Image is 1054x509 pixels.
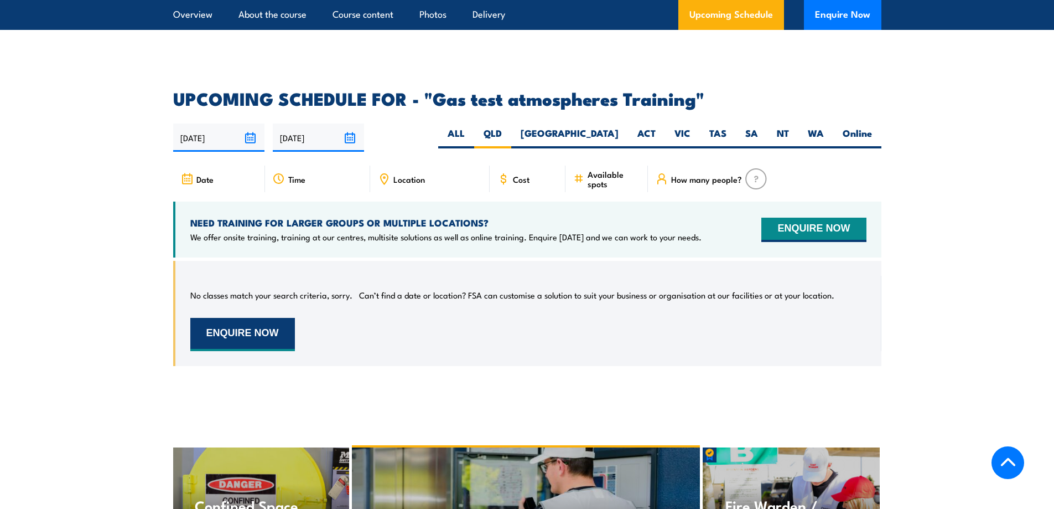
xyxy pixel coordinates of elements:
label: WA [798,127,833,148]
label: NT [767,127,798,148]
label: SA [736,127,767,148]
p: No classes match your search criteria, sorry. [190,290,352,301]
button: ENQUIRE NOW [190,318,295,351]
p: We offer onsite training, training at our centres, multisite solutions as well as online training... [190,232,702,243]
h4: NEED TRAINING FOR LARGER GROUPS OR MULTIPLE LOCATIONS? [190,217,702,229]
label: QLD [474,127,511,148]
label: TAS [700,127,736,148]
span: Available spots [588,169,640,188]
span: Location [393,174,425,184]
label: VIC [665,127,700,148]
label: Online [833,127,881,148]
span: Date [196,174,214,184]
input: From date [173,124,264,152]
label: ALL [438,127,474,148]
span: Time [288,174,305,184]
h2: UPCOMING SCHEDULE FOR - "Gas test atmospheres Training" [173,90,881,106]
input: To date [273,124,364,152]
label: ACT [628,127,665,148]
label: [GEOGRAPHIC_DATA] [511,127,628,148]
p: Can’t find a date or location? FSA can customise a solution to suit your business or organisation... [359,290,834,301]
button: ENQUIRE NOW [761,218,866,242]
span: Cost [513,174,529,184]
span: How many people? [671,174,742,184]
